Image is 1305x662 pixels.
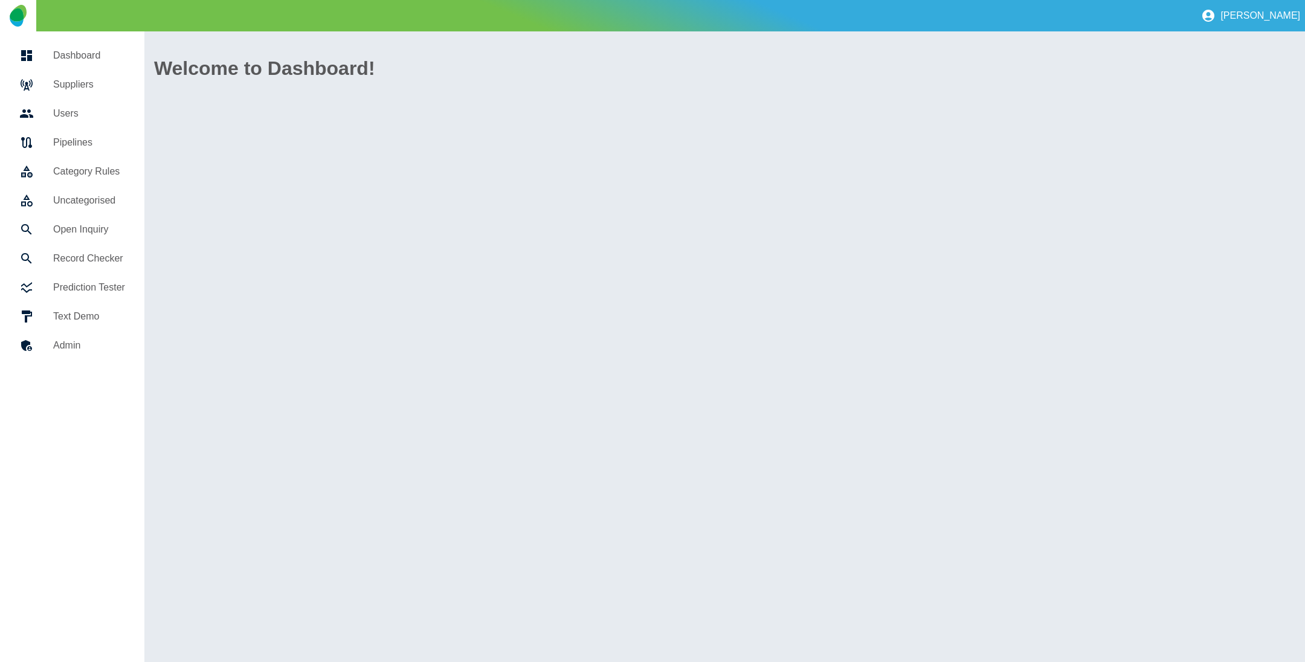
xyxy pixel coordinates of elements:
[53,309,125,324] h5: Text Demo
[10,70,135,99] a: Suppliers
[10,244,135,273] a: Record Checker
[53,48,125,63] h5: Dashboard
[10,41,135,70] a: Dashboard
[10,215,135,244] a: Open Inquiry
[53,280,125,295] h5: Prediction Tester
[1220,10,1300,21] p: [PERSON_NAME]
[154,54,1295,83] h1: Welcome to Dashboard!
[53,135,125,150] h5: Pipelines
[53,164,125,179] h5: Category Rules
[10,99,135,128] a: Users
[10,331,135,360] a: Admin
[53,77,125,92] h5: Suppliers
[53,222,125,237] h5: Open Inquiry
[53,251,125,266] h5: Record Checker
[10,186,135,215] a: Uncategorised
[10,128,135,157] a: Pipelines
[53,338,125,353] h5: Admin
[10,157,135,186] a: Category Rules
[10,5,26,27] img: Logo
[53,193,125,208] h5: Uncategorised
[1196,4,1305,28] button: [PERSON_NAME]
[10,302,135,331] a: Text Demo
[10,273,135,302] a: Prediction Tester
[53,106,125,121] h5: Users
